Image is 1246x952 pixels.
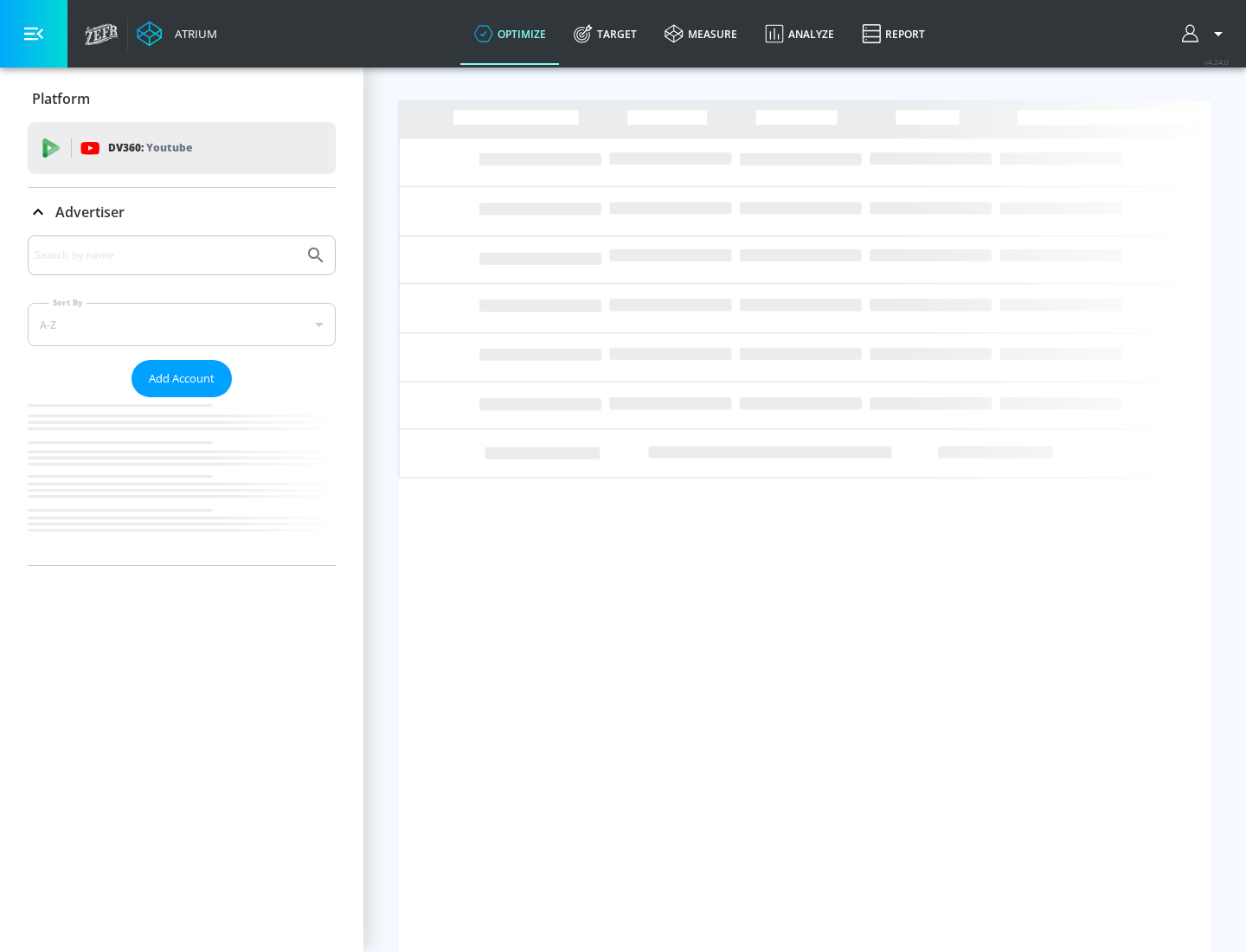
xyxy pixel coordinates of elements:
[751,3,848,65] a: Analyze
[28,122,336,174] div: DV360: Youtube
[28,235,336,565] div: Advertiser
[28,188,336,236] div: Advertiser
[651,3,751,65] a: measure
[28,303,336,346] div: A-Z
[1204,57,1229,67] span: v 4.24.0
[848,3,939,65] a: Report
[28,74,336,123] div: Platform
[55,203,125,222] p: Advertiser
[168,26,217,42] div: Atrium
[108,138,192,158] p: DV360:
[132,360,232,397] button: Add Account
[28,397,336,565] nav: list of Advertiser
[560,3,651,65] a: Target
[146,138,192,157] p: Youtube
[460,3,560,65] a: optimize
[32,89,90,108] p: Platform
[149,369,215,389] span: Add Account
[49,297,87,308] label: Sort By
[35,244,297,267] input: Search by name
[137,21,217,47] a: Atrium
